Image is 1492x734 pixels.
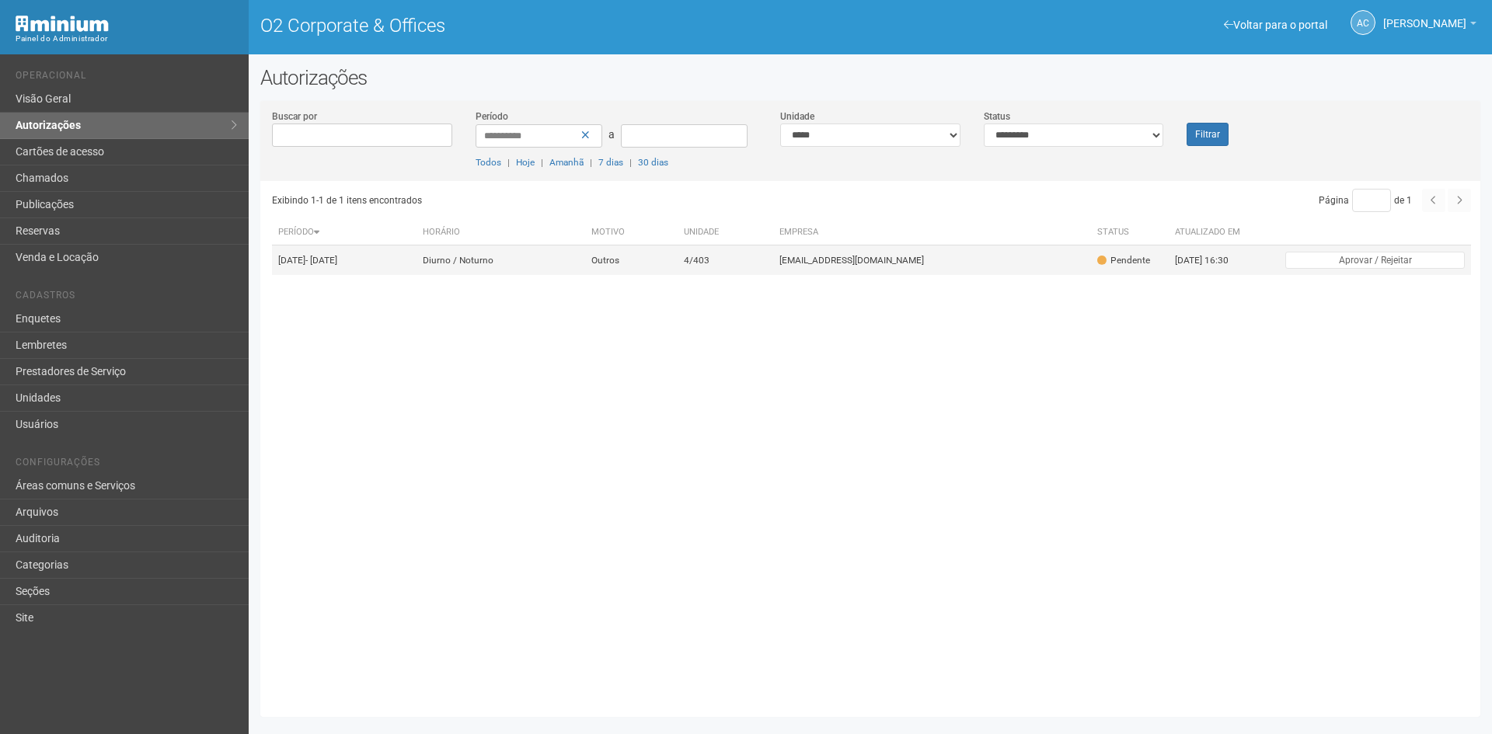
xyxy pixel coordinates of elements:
li: Cadastros [16,290,237,306]
a: Todos [476,157,501,168]
a: 7 dias [598,157,623,168]
span: | [629,157,632,168]
th: Status [1091,220,1169,245]
h2: Autorizações [260,66,1480,89]
a: [PERSON_NAME] [1383,19,1476,32]
a: Hoje [516,157,535,168]
td: 4/403 [678,245,773,276]
img: Minium [16,16,109,32]
div: Pendente [1097,254,1150,267]
span: | [541,157,543,168]
a: Amanhã [549,157,584,168]
li: Configurações [16,457,237,473]
td: Diurno / Noturno [417,245,584,276]
td: Outros [585,245,678,276]
td: [DATE] [272,245,417,276]
span: | [590,157,592,168]
th: Empresa [773,220,1091,245]
span: Página de 1 [1319,195,1412,206]
span: a [608,128,615,141]
label: Unidade [780,110,814,123]
th: Período [272,220,417,245]
label: Buscar por [272,110,317,123]
th: Atualizado em [1169,220,1254,245]
a: 30 dias [638,157,668,168]
li: Operacional [16,70,237,86]
th: Horário [417,220,584,245]
div: Exibindo 1-1 de 1 itens encontrados [272,189,866,212]
button: Aprovar / Rejeitar [1285,252,1465,269]
td: [DATE] 16:30 [1169,245,1254,276]
span: Ana Carla de Carvalho Silva [1383,2,1466,30]
span: - [DATE] [305,255,337,266]
a: Voltar para o portal [1224,19,1327,31]
th: Unidade [678,220,773,245]
td: [EMAIL_ADDRESS][DOMAIN_NAME] [773,245,1091,276]
a: AC [1351,10,1375,35]
h1: O2 Corporate & Offices [260,16,859,36]
div: Painel do Administrador [16,32,237,46]
button: Filtrar [1187,123,1229,146]
span: | [507,157,510,168]
label: Período [476,110,508,123]
label: Status [984,110,1010,123]
th: Motivo [585,220,678,245]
